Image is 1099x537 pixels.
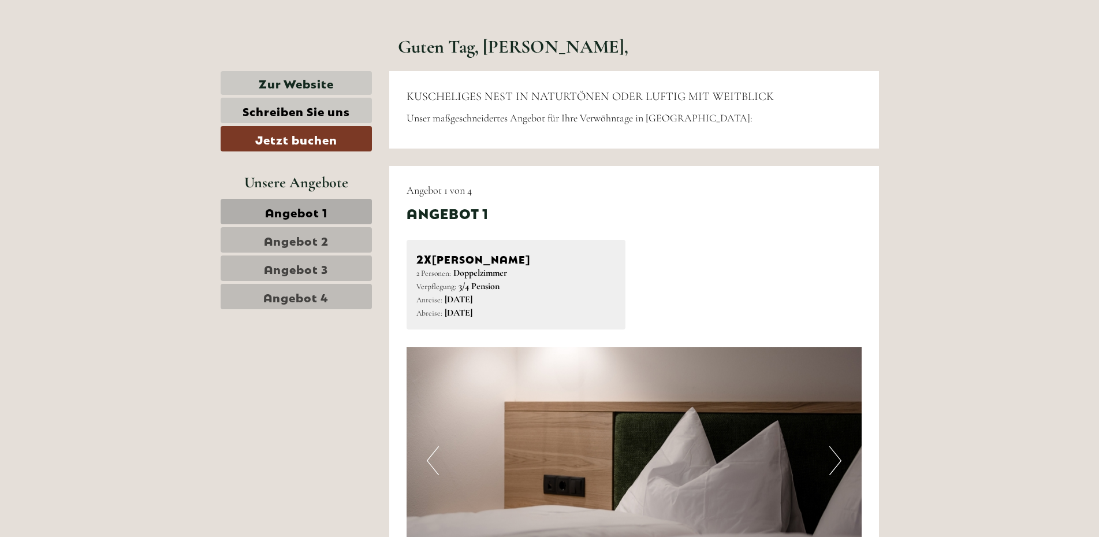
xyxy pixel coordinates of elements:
a: Zur Website [221,71,372,95]
button: Next [829,446,841,475]
div: [PERSON_NAME] [416,250,616,266]
b: Doppelzimmer [453,267,507,279]
div: Guten Tag, wie können wir Ihnen helfen? [9,31,170,66]
div: Angebot 1 [407,203,489,223]
small: Verpflegung: [416,282,456,291]
b: 2x [416,250,432,266]
small: Anreise: [416,295,442,305]
span: KUSCHELIGES NEST IN NATURTÖNEN ODER LUFTIG MIT WEITBLICK [407,90,774,103]
button: Previous [427,446,439,475]
span: Unser maßgeschneidertes Angebot für Ihre Verwöhntage in [GEOGRAPHIC_DATA]: [407,112,752,124]
span: Angebot 2 [264,232,329,248]
small: 20:23 [17,56,164,64]
small: Abreise: [416,308,442,318]
b: [DATE] [445,307,472,319]
b: [DATE] [445,294,472,305]
div: [GEOGRAPHIC_DATA] [17,34,164,43]
span: Angebot 4 [263,288,329,305]
div: [DATE] [207,9,248,28]
span: Angebot 1 [265,203,327,220]
a: Jetzt buchen [221,126,372,151]
a: Schreiben Sie uns [221,98,372,123]
div: Unsere Angebote [221,172,372,193]
span: Angebot 3 [264,260,328,276]
button: Senden [374,299,455,325]
small: 2 Personen: [416,268,451,278]
b: 3/4 Pension [459,280,500,292]
h1: Guten Tag, [PERSON_NAME], [398,36,628,57]
span: Angebot 1 von 4 [407,184,472,197]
